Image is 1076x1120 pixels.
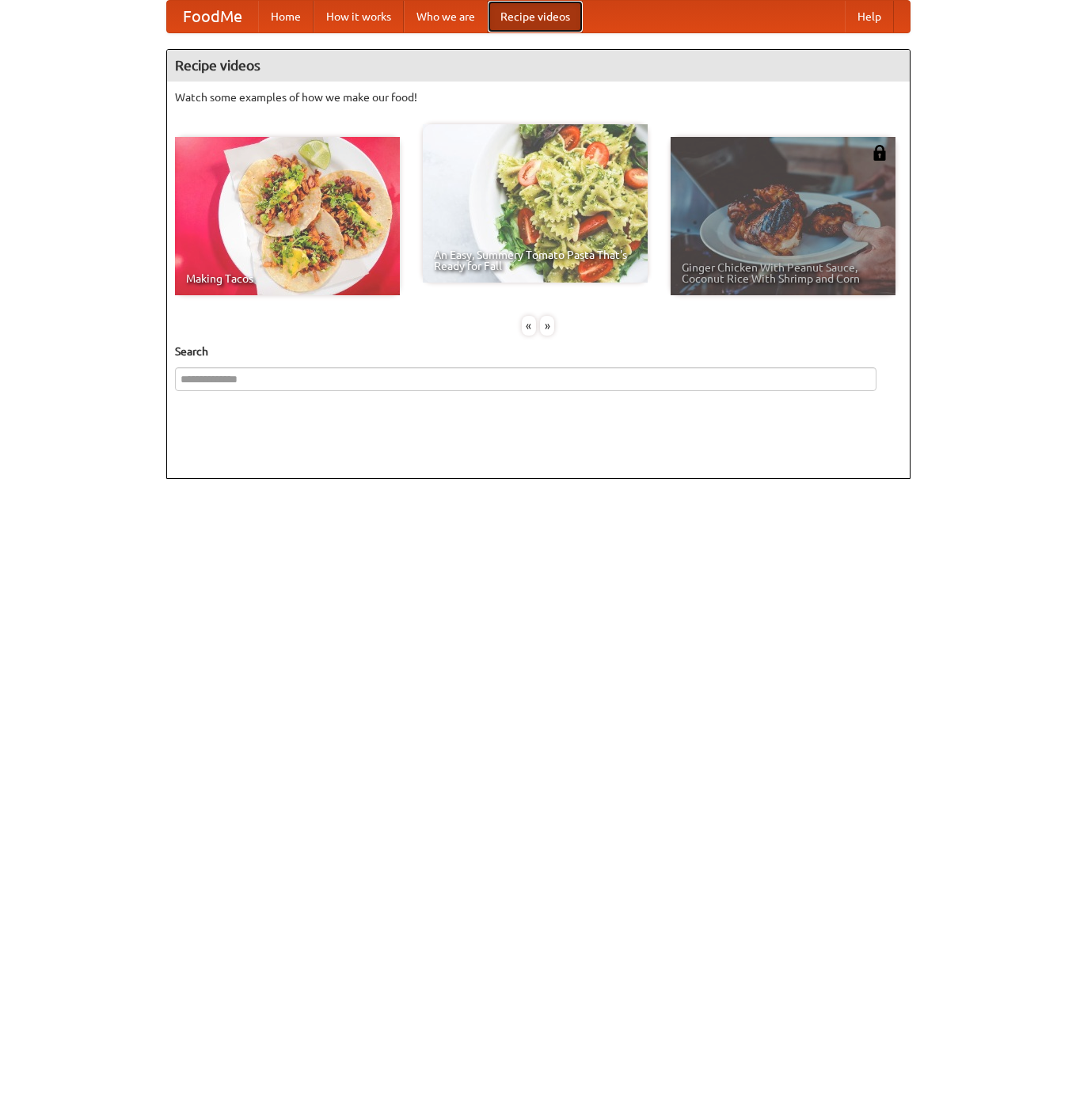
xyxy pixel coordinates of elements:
span: An Easy, Summery Tomato Pasta That's Ready for Fall [434,249,637,271]
a: Recipe videos [488,1,583,32]
img: 483408.png [872,145,888,161]
a: FoodMe [167,1,258,32]
h5: Search [175,344,902,359]
a: Making Tacos [175,137,400,295]
a: How it works [314,1,404,32]
h4: Recipe videos [167,50,910,82]
p: Watch some examples of how we make our food! [175,89,902,105]
a: An Easy, Summery Tomato Pasta That's Ready for Fall [423,124,648,283]
a: Home [258,1,314,32]
div: « [522,316,536,336]
span: Making Tacos [186,273,389,284]
a: Help [845,1,894,32]
div: » [540,316,554,336]
a: Who we are [404,1,488,32]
